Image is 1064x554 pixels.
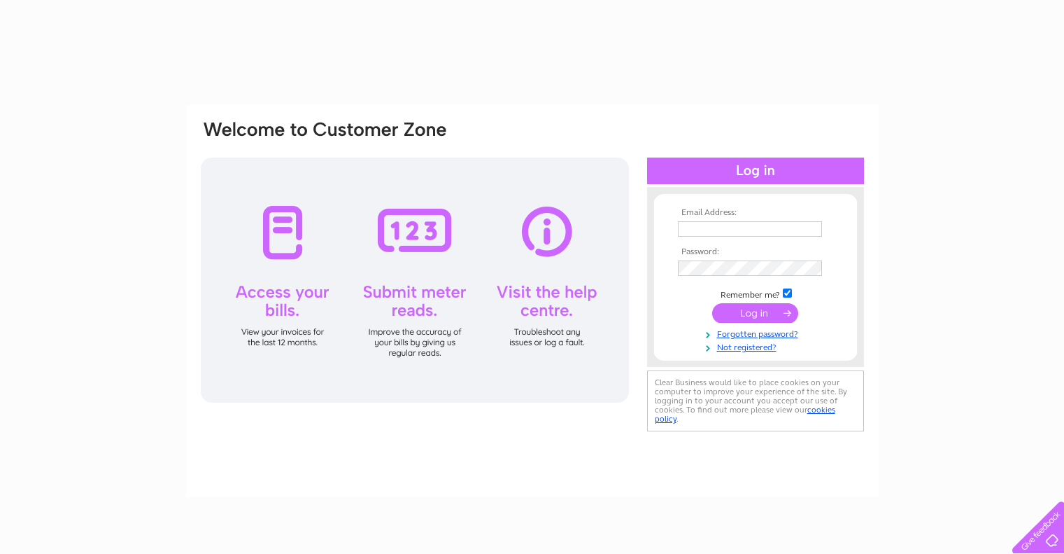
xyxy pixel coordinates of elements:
a: cookies policy [655,405,835,424]
th: Password: [674,247,837,257]
a: Forgotten password? [678,326,837,340]
th: Email Address: [674,208,837,218]
a: Not registered? [678,340,837,353]
td: Remember me? [674,286,837,300]
input: Submit [712,303,798,323]
div: Clear Business would like to place cookies on your computer to improve your experience of the sit... [647,371,864,431]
